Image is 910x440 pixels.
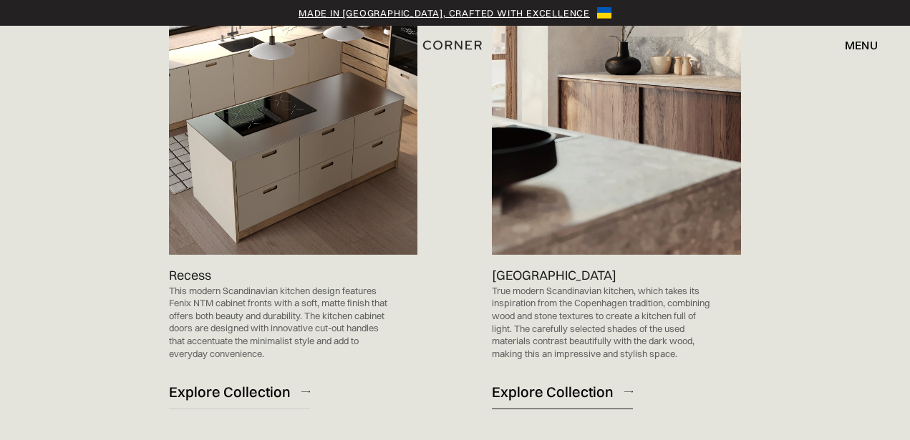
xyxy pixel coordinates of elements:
p: This modern Scandinavian kitchen design features Fenix NTM cabinet fronts with a soft, matte fini... [169,285,389,360]
p: Recess [169,265,211,285]
p: True modern Scandinavian kitchen, which takes its inspiration from the Copenhagen tradition, comb... [492,285,712,360]
div: Explore Collection [492,382,614,401]
a: Explore Collection [169,374,310,409]
div: menu [845,39,878,51]
p: [GEOGRAPHIC_DATA] [492,265,616,285]
div: Explore Collection [169,382,291,401]
div: menu [831,33,878,57]
a: home [422,36,488,54]
a: Explore Collection [492,374,633,409]
a: Made in [GEOGRAPHIC_DATA], crafted with excellence [299,6,590,20]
